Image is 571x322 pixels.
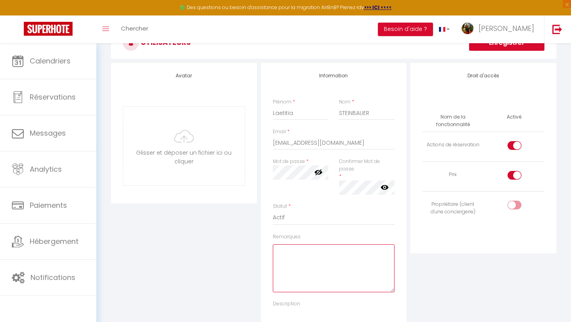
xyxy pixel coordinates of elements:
[462,23,473,34] img: ...
[339,98,351,106] label: Nom
[339,158,395,173] label: Confirmer Mot de passe
[30,92,76,102] span: Réservations
[378,23,433,36] button: Besoin d'aide ?
[425,171,480,178] div: Prix
[425,141,480,149] div: Actions de réservation
[273,128,286,136] label: Email
[273,233,301,241] label: Remarques
[273,98,291,106] label: Prénom
[422,73,544,79] h4: Droit d'accès
[30,128,66,138] span: Messages
[30,236,79,246] span: Hébergement
[273,158,305,165] label: Mot de passe
[30,200,67,210] span: Paiements
[30,56,71,66] span: Calendriers
[123,73,245,79] h4: Avatar
[364,4,392,11] a: >>> ICI <<<<
[552,24,562,34] img: logout
[273,73,395,79] h4: Information
[273,203,287,210] label: Statut
[24,22,73,36] img: Super Booking
[30,164,62,174] span: Analytics
[115,15,154,43] a: Chercher
[273,300,300,308] label: Description
[121,24,148,33] span: Chercher
[425,201,480,216] div: Propriétaire (client d'une conciergerie)
[479,23,534,33] span: [PERSON_NAME]
[504,110,525,124] th: Activé
[456,15,544,43] a: ... [PERSON_NAME]
[422,110,483,132] th: Nom de la fonctionnalité
[31,272,75,282] span: Notifications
